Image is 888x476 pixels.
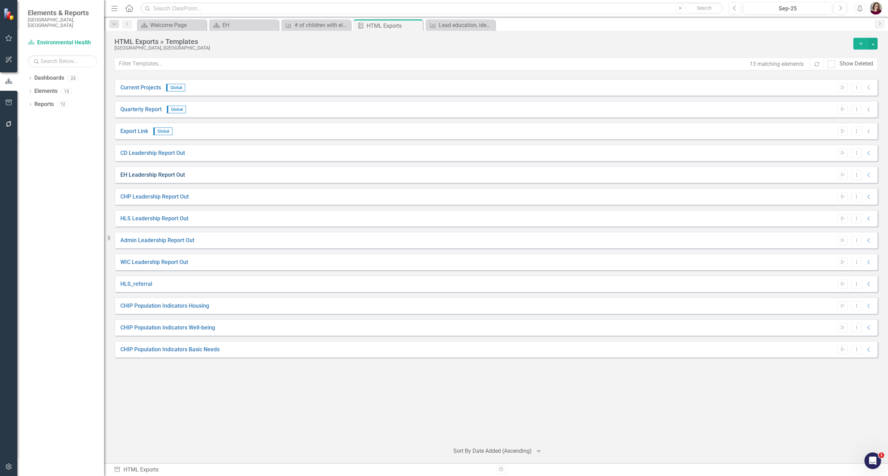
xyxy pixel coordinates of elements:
[114,466,491,474] div: HTML Exports
[28,39,97,47] a: Environmental Health
[120,106,162,114] a: Quarterly Report
[120,127,148,135] a: Export Link
[211,21,277,29] a: EH
[746,5,830,13] div: Sep-25
[367,21,421,30] div: HTML Exports
[34,100,54,108] a: Reports
[153,127,172,135] span: Global
[864,452,881,469] iframe: Intercom live chat
[120,324,215,332] a: CHIP Population Indicators Well-being
[166,84,185,91] span: Global
[34,87,58,95] a: Elements
[427,21,493,29] a: Lead education, identification, and mitigation following elevated result
[743,2,832,15] button: Sep-25
[879,452,884,458] span: 1
[870,2,882,15] img: Sarahjean Schluechtermann
[150,21,205,29] div: Welcome Page
[120,302,209,310] a: CHIP Population Indicators Housing
[120,258,188,266] a: WIC Leadership Report Out
[222,21,277,29] div: EH
[687,3,721,13] button: Search
[120,84,161,92] a: Current Projects
[139,21,205,29] a: Welcome Page
[283,21,349,29] a: # of children with elevated [MEDICAL_DATA] reported to WCPH
[57,102,68,107] div: 12
[28,9,97,17] span: Elements & Reports
[120,171,185,179] a: EH Leadership Report Out
[120,237,194,245] a: Admin Leadership Report Out
[839,60,873,68] div: Show Deleted
[114,38,850,45] div: HTML Exports » Templates
[140,2,723,15] input: Search ClearPoint...
[120,193,189,201] a: CHP Leadership Report Out
[167,106,186,113] span: Global
[294,21,349,29] div: # of children with elevated [MEDICAL_DATA] reported to WCPH
[697,5,712,11] span: Search
[748,58,805,70] div: 13 matching elements
[120,280,152,288] a: HLS_referral
[114,45,850,51] div: [GEOGRAPHIC_DATA], [GEOGRAPHIC_DATA]
[120,346,220,354] a: CHIP Population Indicators Basic Needs
[3,8,16,20] img: ClearPoint Strategy
[28,55,97,67] input: Search Below...
[28,17,97,28] small: [GEOGRAPHIC_DATA], [GEOGRAPHIC_DATA]
[120,149,185,157] a: CD Leadership Report Out
[34,74,64,82] a: Dashboards
[68,75,79,81] div: 23
[114,58,811,70] input: Filter Templates...
[120,215,188,223] a: HLS Leadership Report Out
[61,88,72,94] div: 15
[439,21,493,29] div: Lead education, identification, and mitigation following elevated result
